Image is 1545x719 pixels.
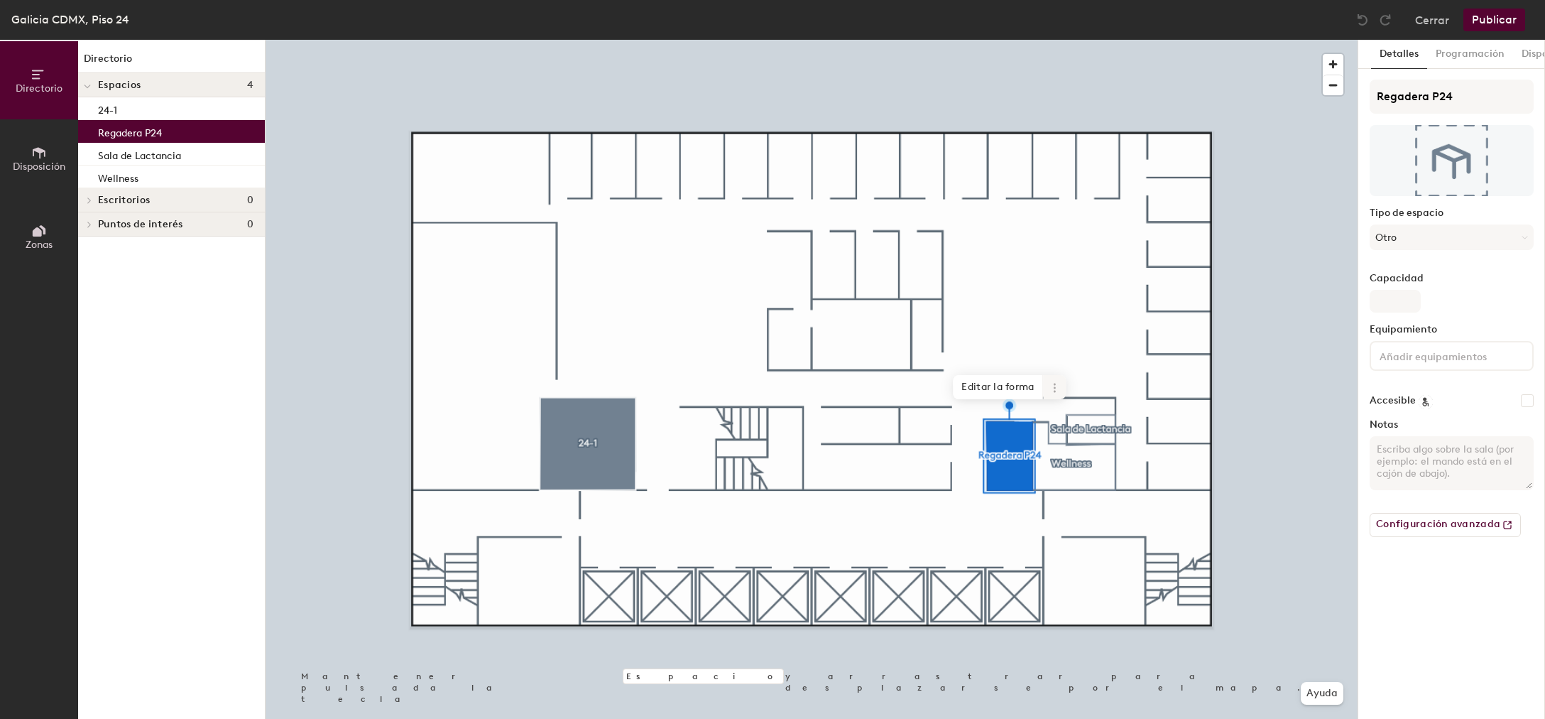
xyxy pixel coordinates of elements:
span: Espacios [98,80,141,91]
img: Redo [1378,13,1392,27]
button: Publicar [1463,9,1525,31]
img: The space named Regadera P24 [1370,125,1534,196]
div: Galicia CDMX, Piso 24 [11,11,129,28]
p: Wellness [98,168,138,185]
span: Directorio [16,82,62,94]
label: Tipo de espacio [1370,207,1534,219]
h1: Directorio [78,51,265,73]
span: 4 [247,80,253,91]
span: 0 [247,195,253,206]
p: 24-1 [98,100,117,117]
span: 0 [247,219,253,230]
label: Equipamiento [1370,324,1534,335]
span: Zonas [26,239,53,251]
label: Accesible [1370,395,1416,406]
button: Otro [1370,225,1534,250]
button: Programación [1427,40,1513,69]
p: Sala de Lactancia [98,146,181,162]
p: Regadera P24 [98,123,162,139]
span: Editar la forma [953,375,1043,399]
label: Capacidad [1370,273,1534,284]
button: Configuración avanzada [1370,513,1521,537]
button: Cerrar [1415,9,1449,31]
label: Notas [1370,419,1534,431]
img: Undo [1355,13,1370,27]
button: Ayuda [1301,682,1343,705]
span: Puntos de interés [98,219,183,230]
button: Detalles [1371,40,1427,69]
input: Añadir equipamientos [1377,347,1505,364]
span: Escritorios [98,195,150,206]
span: Disposición [13,161,65,173]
